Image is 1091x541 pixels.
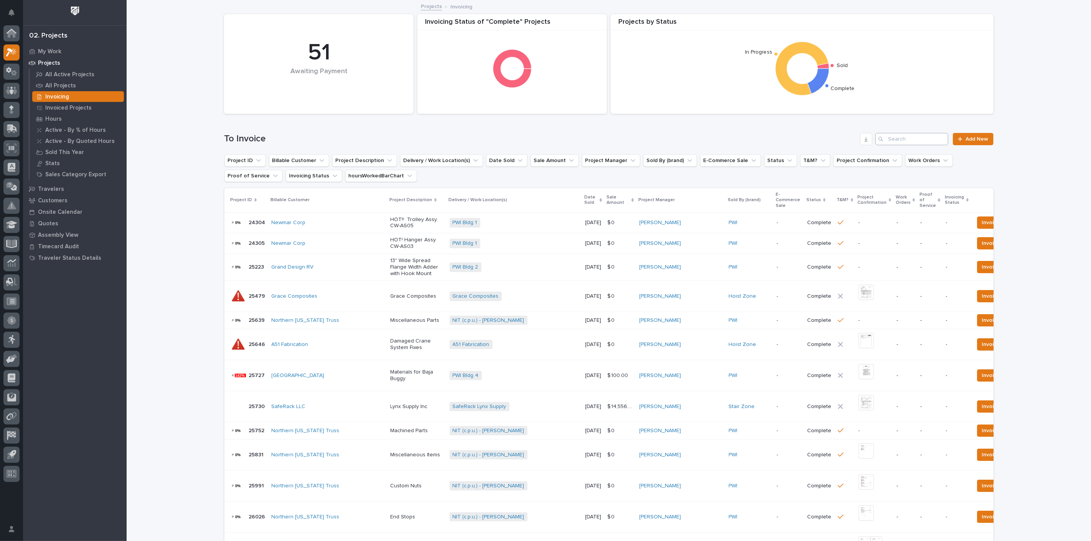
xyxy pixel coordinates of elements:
[453,372,479,379] a: PWI Bldg 4
[391,428,443,434] p: Machined Parts
[453,264,478,270] a: PWI Bldg 2
[272,240,306,247] a: Newmar Corp
[30,69,127,80] a: All Active Projects
[729,293,756,300] a: Hoist Zone
[745,50,772,55] text: In Progress
[729,317,738,324] a: PWI
[982,239,1003,248] span: Invoiced
[38,232,78,239] p: Assembly View
[977,338,1008,351] button: Invoiced
[45,105,92,111] p: Invoiced Projects
[808,428,832,434] p: Complete
[607,193,630,207] p: Sale Amount
[249,340,267,348] p: 25646
[30,113,127,124] a: Hours
[224,133,857,144] h1: To Invoice
[272,483,339,489] a: Northern [US_STATE] Truss
[920,483,939,489] p: -
[608,316,616,324] p: $ 0
[897,514,914,520] p: -
[897,264,914,270] p: -
[977,314,1008,326] button: Invoiced
[639,372,681,379] a: [PERSON_NAME]
[982,371,1003,380] span: Invoiced
[977,425,1008,437] button: Invoiced
[272,317,339,324] a: Northern [US_STATE] Truss
[946,293,968,300] p: -
[224,254,1070,281] tr: 2522325223 Grand Design RV 13" Wide Spread Flange Width Adder with Hook MountPWI Bldg 2 [DATE]$ 0...
[224,170,283,182] button: Proof of Service
[30,158,127,169] a: Stats
[905,154,953,167] button: Work Orders
[224,312,1070,329] tr: 2563925639 Northern [US_STATE] Truss Miscellaneous PartsNIT (c.p.u.) - [PERSON_NAME] [DATE]$ 0$ 0...
[982,426,1003,435] span: Invoiced
[391,293,443,300] p: Grace Composites
[38,186,64,193] p: Travelers
[249,402,267,410] p: 25730
[271,196,310,204] p: Billable Customer
[608,218,616,226] p: $ 0
[837,63,848,68] text: Sold
[764,154,797,167] button: Status
[639,514,681,520] a: [PERSON_NAME]
[45,82,76,89] p: All Projects
[585,483,602,489] p: [DATE]
[224,360,1070,391] tr: 2572725727 [GEOGRAPHIC_DATA] Materials for Baja BuggyPWI Bldg 4 [DATE]$ 100.00$ 100.00 [PERSON_NA...
[249,512,267,520] p: 26026
[808,483,832,489] p: Complete
[585,317,602,324] p: [DATE]
[729,341,756,348] a: Hoist Zone
[249,450,265,458] p: 25831
[23,241,127,252] a: Timecard Audit
[977,290,1008,302] button: Invoiced
[38,255,101,262] p: Traveler Status Details
[920,240,939,247] p: -
[453,293,499,300] a: Grace Composites
[224,501,1070,532] tr: 2602626026 Northern [US_STATE] Truss End StopsNIT (c.p.u.) - [PERSON_NAME] [DATE]$ 0$ 0 [PERSON_N...
[30,125,127,135] a: Active - By % of Hours
[920,264,939,270] p: -
[585,428,602,434] p: [DATE]
[608,371,630,379] p: $ 100.00
[23,46,127,57] a: My Work
[982,316,1003,325] span: Invoiced
[45,138,115,145] p: Active - By Quoted Hours
[30,147,127,157] a: Sold This Year
[38,60,60,67] p: Projects
[977,369,1008,382] button: Invoiced
[272,514,339,520] a: Northern [US_STATE] Truss
[224,212,1070,233] tr: 2430424304 Newmar Corp HOT!! Trolley Assy. CW-AS05PWI Bldg 1 [DATE]$ 0$ 0 [PERSON_NAME] PWI -Comp...
[486,154,527,167] button: Date Sold
[982,218,1003,227] span: Invoiced
[249,239,267,247] p: 24305
[68,4,82,18] img: Workspace Logo
[585,220,602,226] p: [DATE]
[38,48,61,55] p: My Work
[224,233,1070,254] tr: 2430524305 Newmar Corp HOT! Hanger Assy. CW-AS03PWI Bldg 1 [DATE]$ 0$ 0 [PERSON_NAME] PWI -Comple...
[700,154,761,167] button: E-Commerce Sale
[611,18,994,31] div: Projects by Status
[920,372,939,379] p: -
[608,402,635,410] p: $ 14,556.00
[920,428,939,434] p: -
[875,133,948,145] input: Search
[23,183,127,195] a: Travelers
[269,154,329,167] button: Billable Customer
[808,403,832,410] p: Complete
[449,196,508,204] p: Delivery / Work Location(s)
[391,452,443,458] p: Miscellaneous Items
[332,154,397,167] button: Project Description
[831,86,855,92] text: Complete
[859,220,890,226] p: -
[946,483,968,489] p: -
[608,340,616,348] p: $ 0
[728,196,761,204] p: Sold By (brand)
[10,9,20,21] div: Notifications
[286,170,342,182] button: Invoicing Status
[30,102,127,113] a: Invoiced Projects
[639,264,681,270] a: [PERSON_NAME]
[808,293,832,300] p: Complete
[224,471,1070,502] tr: 2599125991 Northern [US_STATE] Truss Custom NutsNIT (c.p.u.) - [PERSON_NAME] [DATE]$ 0$ 0 [PERSON...
[417,18,607,31] div: Invoicing Status of "Complete" Projects
[946,403,968,410] p: -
